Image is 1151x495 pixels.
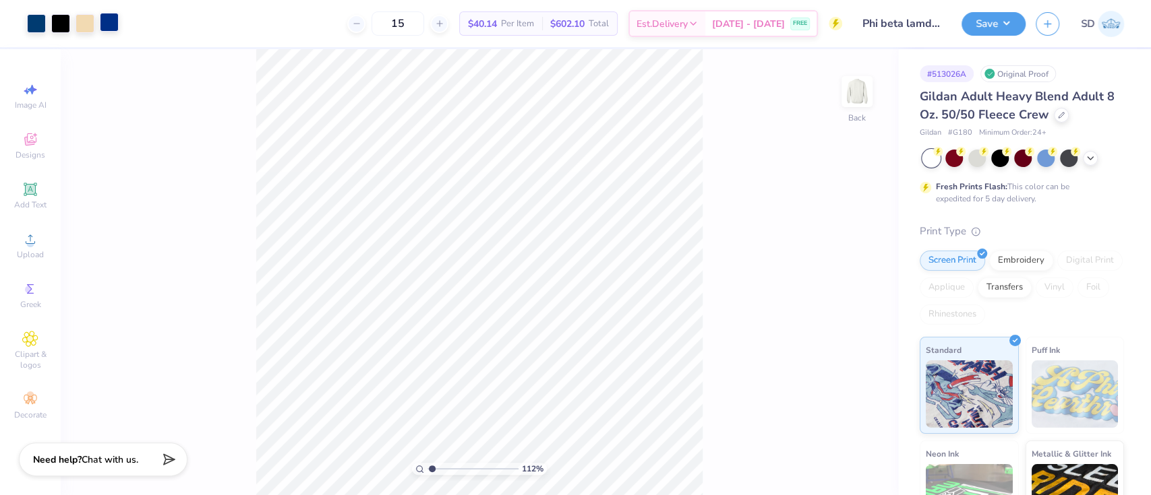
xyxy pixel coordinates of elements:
[1057,251,1123,271] div: Digital Print
[979,127,1046,139] span: Minimum Order: 24 +
[20,299,41,310] span: Greek
[920,127,941,139] span: Gildan
[1032,360,1119,428] img: Puff Ink
[1081,11,1124,37] a: SD
[1081,16,1094,32] span: SD
[848,112,866,124] div: Back
[501,17,534,31] span: Per Item
[926,343,962,357] span: Standard
[920,304,985,325] div: Rhinestones
[17,249,44,260] span: Upload
[920,65,974,82] div: # 513026A
[522,463,543,475] span: 112 %
[372,11,424,36] input: – –
[14,409,47,420] span: Decorate
[989,251,1053,271] div: Embroidery
[1032,447,1111,461] span: Metallic & Glitter Ink
[637,17,688,31] span: Est. Delivery
[712,17,785,31] span: [DATE] - [DATE]
[948,127,972,139] span: # G180
[793,19,807,28] span: FREE
[936,181,1007,192] strong: Fresh Prints Flash:
[962,12,1026,36] button: Save
[550,17,585,31] span: $602.10
[468,17,497,31] span: $40.14
[980,65,1056,82] div: Original Proof
[920,224,1124,239] div: Print Type
[1032,343,1060,357] span: Puff Ink
[920,88,1115,123] span: Gildan Adult Heavy Blend Adult 8 Oz. 50/50 Fleece Crew
[33,453,82,466] strong: Need help?
[1036,277,1073,298] div: Vinyl
[1098,11,1124,37] img: Sparsh Drolia
[16,150,45,160] span: Designs
[7,349,54,370] span: Clipart & logos
[926,447,959,461] span: Neon Ink
[978,277,1032,298] div: Transfers
[589,17,609,31] span: Total
[926,360,1013,428] img: Standard
[82,453,138,466] span: Chat with us.
[920,251,985,271] div: Screen Print
[844,78,870,105] img: Back
[1078,277,1109,298] div: Foil
[920,277,974,298] div: Applique
[852,10,951,37] input: Untitled Design
[936,180,1102,205] div: This color can be expedited for 5 day delivery.
[14,199,47,210] span: Add Text
[15,100,47,110] span: Image AI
